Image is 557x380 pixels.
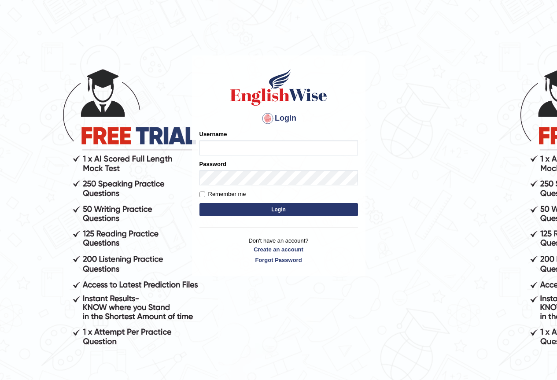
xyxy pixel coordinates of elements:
[199,203,358,216] button: Login
[199,256,358,264] a: Forgot Password
[199,236,358,264] p: Don't have an account?
[199,130,227,138] label: Username
[199,111,358,125] h4: Login
[229,67,329,107] img: Logo of English Wise sign in for intelligent practice with AI
[199,190,246,199] label: Remember me
[199,192,205,197] input: Remember me
[199,245,358,254] a: Create an account
[199,160,226,168] label: Password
